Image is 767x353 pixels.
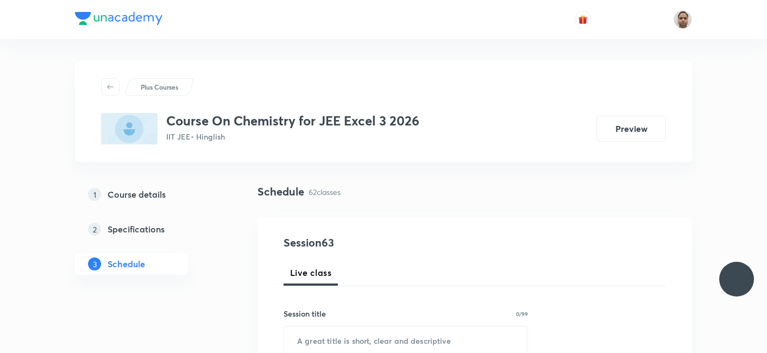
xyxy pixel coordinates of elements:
h5: Course details [108,188,166,201]
img: Shekhar Banerjee [674,10,692,29]
h4: Schedule [257,184,304,200]
a: 1Course details [75,184,223,205]
p: 2 [88,223,101,236]
h4: Session 63 [284,235,482,251]
p: Plus Courses [141,82,178,92]
img: avatar [578,15,588,24]
h3: Course On Chemistry for JEE Excel 3 2026 [166,113,419,129]
p: 0/99 [516,311,528,317]
h6: Session title [284,308,326,319]
button: avatar [574,11,592,28]
img: C6D3A88E-C5B0-494A-91AB-92D1E13BA820_plus.png [101,113,158,144]
h5: Specifications [108,223,165,236]
h5: Schedule [108,257,145,270]
img: Company Logo [75,12,162,25]
button: Preview [596,116,666,142]
p: 1 [88,188,101,201]
a: 2Specifications [75,218,223,240]
span: Live class [290,266,331,279]
p: IIT JEE • Hinglish [166,131,419,142]
a: Company Logo [75,12,162,28]
p: 3 [88,257,101,270]
img: ttu [730,273,743,286]
p: 62 classes [309,186,341,198]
